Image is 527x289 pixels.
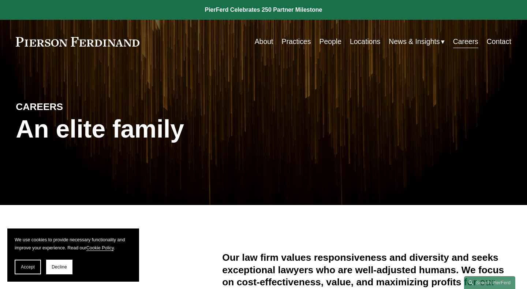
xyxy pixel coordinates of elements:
[350,34,380,49] a: Locations
[52,264,67,270] span: Decline
[389,34,444,49] a: folder dropdown
[487,34,511,49] a: Contact
[453,34,478,49] a: Careers
[15,260,41,274] button: Accept
[86,245,114,250] a: Cookie Policy
[7,228,139,282] section: Cookie banner
[389,35,440,48] span: News & Insights
[46,260,72,274] button: Decline
[16,101,139,113] h4: CAREERS
[16,115,263,143] h1: An elite family
[464,276,515,289] a: Search this site
[15,236,132,252] p: We use cookies to provide necessary functionality and improve your experience. Read our .
[281,34,311,49] a: Practices
[255,34,273,49] a: About
[21,264,35,270] span: Accept
[319,34,341,49] a: People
